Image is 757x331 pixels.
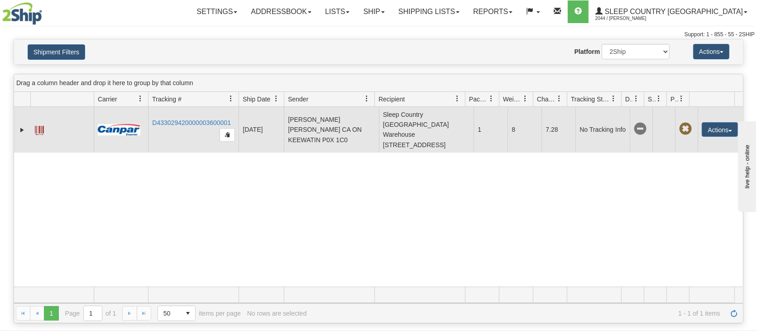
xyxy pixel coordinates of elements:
[190,0,244,23] a: Settings
[606,91,621,106] a: Tracking Status filter column settings
[541,107,575,153] td: 7.28
[484,91,499,106] a: Packages filter column settings
[595,14,663,23] span: 2044 / [PERSON_NAME]
[2,31,755,38] div: Support: 1 - 855 - 55 - 2SHIP
[571,95,610,104] span: Tracking Status
[359,91,374,106] a: Sender filter column settings
[693,44,729,59] button: Actions
[648,95,656,104] span: Shipment Issues
[84,306,102,321] input: Page 1
[702,122,738,137] button: Actions
[2,2,42,25] img: logo2044.jpg
[152,119,231,126] a: D433029420000003600001
[247,310,307,317] div: No rows are selected
[450,91,465,106] a: Recipient filter column settings
[244,0,318,23] a: Addressbook
[503,95,522,104] span: Weight
[98,95,117,104] span: Carrier
[356,0,391,23] a: Ship
[163,309,175,318] span: 50
[133,91,148,106] a: Carrier filter column settings
[378,95,405,104] span: Recipient
[243,95,270,104] span: Ship Date
[674,91,689,106] a: Pickup Status filter column settings
[474,107,508,153] td: 1
[152,95,182,104] span: Tracking #
[736,119,756,211] iframe: chat widget
[98,124,140,135] img: 14 - Canpar
[7,8,84,14] div: live help - online
[318,0,356,23] a: Lists
[634,123,647,135] span: No Tracking Info
[158,306,241,321] span: items per page
[313,310,720,317] span: 1 - 1 of 1 items
[14,74,743,92] div: grid grouping header
[589,0,754,23] a: Sleep Country [GEOGRAPHIC_DATA] 2044 / [PERSON_NAME]
[537,95,556,104] span: Charge
[625,95,633,104] span: Delivery Status
[671,95,678,104] span: Pickup Status
[379,107,474,153] td: Sleep Country [GEOGRAPHIC_DATA] Warehouse [STREET_ADDRESS]
[551,91,567,106] a: Charge filter column settings
[575,47,600,56] label: Platform
[28,44,85,60] button: Shipment Filters
[575,107,630,153] td: No Tracking Info
[239,107,284,153] td: [DATE]
[284,107,379,153] td: [PERSON_NAME] [PERSON_NAME] CA ON KEEWATIN P0X 1C0
[517,91,533,106] a: Weight filter column settings
[158,306,196,321] span: Page sizes drop down
[288,95,308,104] span: Sender
[35,122,44,136] a: Label
[603,8,743,15] span: Sleep Country [GEOGRAPHIC_DATA]
[268,91,284,106] a: Ship Date filter column settings
[181,306,195,321] span: select
[65,306,116,321] span: Page of 1
[220,128,235,142] button: Copy to clipboard
[651,91,666,106] a: Shipment Issues filter column settings
[727,306,741,321] a: Refresh
[466,0,519,23] a: Reports
[508,107,541,153] td: 8
[679,123,692,135] span: Pickup Not Assigned
[223,91,239,106] a: Tracking # filter column settings
[392,0,466,23] a: Shipping lists
[628,91,644,106] a: Delivery Status filter column settings
[44,306,58,321] span: Page 1
[18,125,27,134] a: Expand
[469,95,488,104] span: Packages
